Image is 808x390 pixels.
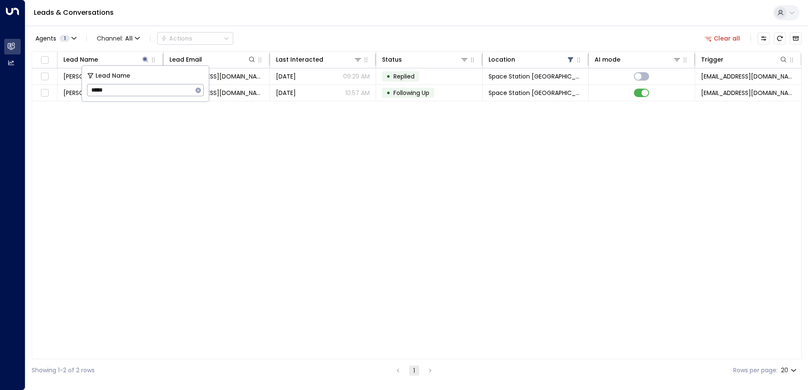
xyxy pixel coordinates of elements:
[409,366,419,376] button: page 1
[790,32,802,44] button: Archived Leads
[702,32,744,44] button: Clear all
[343,72,370,81] p: 09:29 AM
[393,89,429,97] span: Following Up
[276,54,323,65] div: Last Interacted
[157,32,233,45] button: Actions
[595,54,620,65] div: AI mode
[32,32,79,44] button: Agents1
[386,86,390,100] div: •
[35,35,56,41] span: Agents
[60,35,70,42] span: 1
[489,72,582,81] span: Space Station Doncaster
[758,32,770,44] button: Customize
[93,32,143,44] span: Channel:
[382,54,402,65] div: Status
[774,32,786,44] span: Refresh
[489,54,515,65] div: Location
[169,54,202,65] div: Lead Email
[63,54,150,65] div: Lead Name
[169,54,256,65] div: Lead Email
[63,54,98,65] div: Lead Name
[39,71,50,82] span: Toggle select row
[781,364,798,376] div: 20
[276,89,296,97] span: Sep 29, 2025
[489,54,575,65] div: Location
[39,55,50,65] span: Toggle select all
[161,35,192,42] div: Actions
[276,72,296,81] span: Sep 30, 2025
[276,54,362,65] div: Last Interacted
[96,71,130,81] span: Lead Name
[489,89,582,97] span: Space Station Doncaster
[733,366,778,375] label: Rows per page:
[169,89,263,97] span: sasha.romanov93@yahoo.com
[32,366,95,375] div: Showing 1-2 of 2 rows
[393,365,436,376] nav: pagination navigation
[157,32,233,45] div: Button group with a nested menu
[39,88,50,98] span: Toggle select row
[595,54,681,65] div: AI mode
[701,54,723,65] div: Trigger
[125,35,133,42] span: All
[63,89,110,97] span: Sasha Romanov
[382,54,468,65] div: Status
[169,72,263,81] span: sasha.romanov93@yahoo.com
[393,72,415,81] span: Replied
[345,89,370,97] p: 10:57 AM
[63,72,110,81] span: Sasha Romanov
[701,54,788,65] div: Trigger
[701,72,795,81] span: leads@space-station.co.uk
[701,89,795,97] span: leads@space-station.co.uk
[93,32,143,44] button: Channel:All
[34,8,114,17] a: Leads & Conversations
[386,69,390,84] div: •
